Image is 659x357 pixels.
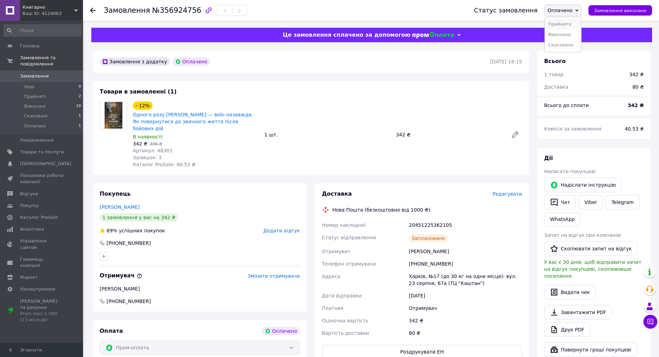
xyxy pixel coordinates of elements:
[20,161,71,167] span: [DEMOGRAPHIC_DATA]
[133,148,173,153] span: Артикул: 48301
[322,305,344,311] span: Платник
[100,88,177,95] span: Товари в замовленні (1)
[544,178,622,192] button: Надіслати інструкцію
[322,261,376,267] span: Телефон отримувача
[20,311,64,323] div: Prom мікс 1 000 (13 місяців)
[133,112,253,131] a: Одного разу [PERSON_NAME] — воїн назавжди. Як повернутися до звичного життя після бойових дій
[152,6,201,15] span: №356924756
[544,102,589,108] span: Всього до сплати
[100,57,170,66] div: Замовлення з додатку
[20,43,39,49] span: Головна
[578,195,603,209] a: Viber
[544,84,568,90] span: Доставка
[263,228,300,233] span: Додати відгук
[545,40,581,50] li: Скасовано
[79,84,81,90] span: 0
[107,228,117,233] span: 89%
[548,8,573,13] span: Оплачено
[262,130,393,140] div: 1 шт.
[408,302,523,314] div: Отримувач
[588,5,652,16] button: Замовлення виконано
[508,128,522,142] a: Редагувати
[408,327,523,339] div: 80 ₴
[412,32,454,38] img: evopay logo
[133,162,195,167] span: Каталог ProSale: 40.53 ₴
[100,285,300,292] div: [PERSON_NAME]
[628,102,644,108] b: 342 ₴
[408,270,523,289] div: Харків, №17 (до 30 кг на одне місце): вул. 23 серпня, 67а (ТЦ "Каштан")
[544,241,638,256] button: Скопіювати запит на відгук
[22,4,74,10] span: Книгарно
[322,190,352,197] span: Доставка
[409,234,448,242] div: Заплановано
[408,314,523,327] div: 342 ₴
[24,93,46,100] span: Прийняті
[20,73,49,79] span: Замовлення
[408,258,523,270] div: [PHONE_NUMBER]
[90,7,95,14] div: Повернутися назад
[24,103,46,109] span: Виконані
[24,123,46,129] span: Оплачені
[490,59,522,64] time: [DATE] 18:15
[20,274,38,280] span: Маркет
[133,101,153,110] div: - 12%
[322,249,350,254] span: Отримувач
[104,6,150,15] span: Замовлення
[79,113,81,119] span: 1
[322,318,368,323] span: Оціночна вартість
[408,245,523,258] div: [PERSON_NAME]
[20,256,64,269] span: Гаманець компанії
[133,155,162,160] span: Залишок: 3
[100,213,178,222] div: 1 замовлення у вас на 342 ₴
[544,155,553,161] span: Дії
[544,322,590,337] a: Друк PDF
[133,134,163,140] span: В наявності
[629,71,644,78] div: 342 ₴
[20,298,64,323] span: [PERSON_NAME] та рахунки
[493,191,522,197] span: Редагувати
[544,72,564,77] span: 1 товар
[544,259,641,279] span: У вас є 30 днів, щоб відправити запит на відгук покупцеві, скопіювавши посилання.
[20,286,55,292] span: Налаштування
[100,204,140,210] a: [PERSON_NAME]
[594,8,647,13] span: Замовлення виконано
[248,273,300,279] span: Змінити отримувача
[322,330,369,336] span: Вартість доставки
[20,238,64,250] span: Управління сайтом
[76,103,81,109] span: 10
[133,141,147,146] span: 342 ₴
[173,57,210,66] div: Оплачено
[545,29,581,40] li: Виконано
[474,7,538,14] div: Статус замовлення
[100,272,142,279] span: Отримувач
[544,195,576,209] button: Чат
[408,219,523,231] div: 20451225362105
[100,190,131,197] span: Покупець
[20,214,57,221] span: Каталог ProSale
[20,172,64,185] span: Показники роботи компанії
[544,305,612,320] a: Завантажити PDF
[104,102,123,129] img: Одного разу воїн — воїн назавжди. Як повернутися до звичного життя після бойових дій
[331,206,432,213] div: Нова Пошта (безкоштовно від 1000 ₴)
[408,289,523,302] div: [DATE]
[544,342,637,357] button: Повернути гроші покупцеві
[106,240,152,247] div: [PHONE_NUMBER]
[100,328,123,334] span: Оплата
[322,222,366,228] span: Номер накладної
[20,137,54,143] span: Повідомлення
[24,84,34,90] span: Нові
[544,169,596,174] span: Написати покупцеві
[79,123,81,129] span: 1
[3,24,82,37] input: Пошук
[20,55,83,67] span: Замовлення та повідомлення
[20,149,64,155] span: Товари та послуги
[106,298,152,305] span: [PHONE_NUMBER]
[322,274,340,279] span: Адреса
[643,315,657,329] button: Чат з покупцем
[393,130,505,140] div: 342 ₴
[20,203,39,209] span: Покупці
[150,142,162,146] span: 390 ₴
[544,232,621,238] span: Запит на відгук про компанію
[20,226,44,232] span: Аналітика
[544,212,580,226] a: WhatsApp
